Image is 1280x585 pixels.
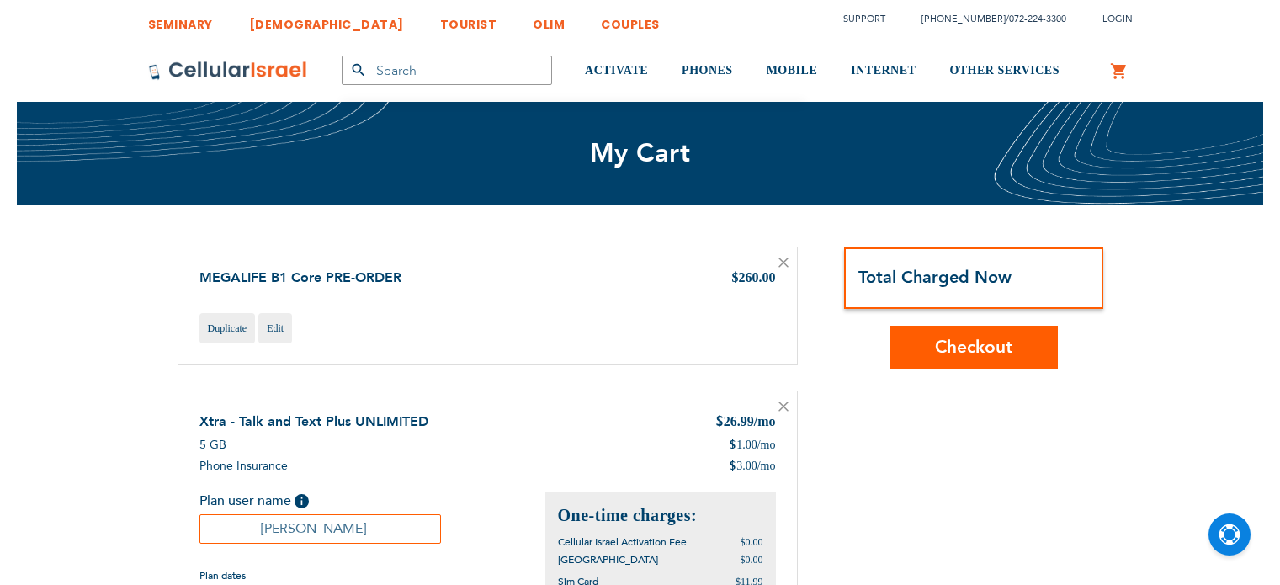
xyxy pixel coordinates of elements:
[199,458,288,474] span: Phone Insurance
[199,269,401,287] a: MEGALIFE B1 Core PRE-ORDER
[715,412,776,433] div: 26.99
[295,494,309,508] span: Help
[935,335,1012,359] span: Checkout
[199,569,246,582] span: Plan dates
[729,458,736,475] span: $
[890,326,1058,369] button: Checkout
[208,322,247,334] span: Duplicate
[949,40,1060,103] a: OTHER SERVICES
[905,7,1066,31] li: /
[851,64,916,77] span: INTERNET
[741,536,763,548] span: $0.00
[843,13,885,25] a: Support
[729,458,775,475] div: 3.00
[590,136,691,171] span: My Cart
[199,437,226,453] span: 5 GB
[558,535,687,549] span: Cellular Israel Activation Fee
[258,313,292,343] a: Edit
[682,40,733,103] a: PHONES
[440,4,497,35] a: TOURIST
[199,412,428,431] a: Xtra - Talk and Text Plus UNLIMITED
[558,504,763,527] h2: One-time charges:
[715,413,724,433] span: $
[148,61,308,81] img: Cellular Israel Logo
[585,64,648,77] span: ACTIVATE
[342,56,552,85] input: Search
[199,313,256,343] a: Duplicate
[1009,13,1066,25] a: 072-224-3300
[1102,13,1133,25] span: Login
[767,40,818,103] a: MOBILE
[148,4,213,35] a: SEMINARY
[858,266,1012,289] strong: Total Charged Now
[682,64,733,77] span: PHONES
[601,4,660,35] a: COUPLES
[533,4,565,35] a: OLIM
[741,554,763,566] span: $0.00
[732,270,776,285] span: $260.00
[949,64,1060,77] span: OTHER SERVICES
[767,64,818,77] span: MOBILE
[267,322,284,334] span: Edit
[729,437,736,454] span: $
[585,40,648,103] a: ACTIVATE
[921,13,1006,25] a: [PHONE_NUMBER]
[757,437,776,454] span: /mo
[757,458,776,475] span: /mo
[851,40,916,103] a: INTERNET
[729,437,775,454] div: 1.00
[249,4,404,35] a: [DEMOGRAPHIC_DATA]
[558,553,658,566] span: [GEOGRAPHIC_DATA]
[199,492,291,510] span: Plan user name
[754,414,776,428] span: /mo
